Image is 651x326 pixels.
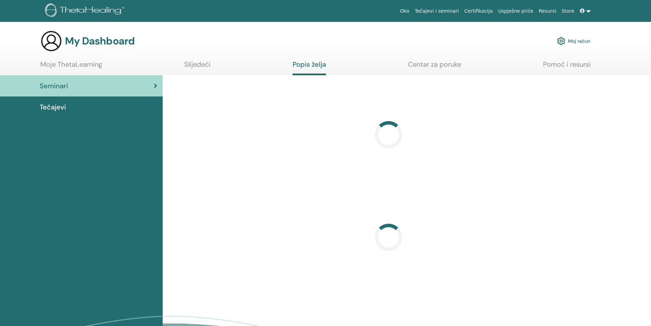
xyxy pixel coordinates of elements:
img: cog.svg [557,35,565,47]
span: Seminari [40,81,68,91]
a: Moje ThetaLearning [40,60,102,74]
a: Moj račun [557,34,590,49]
a: Slijedeći [184,60,211,74]
a: Certifikacija [462,5,496,17]
img: logo.png [45,3,127,19]
a: Resursi [536,5,559,17]
img: generic-user-icon.jpg [40,30,62,52]
a: Centar za poruke [408,60,461,74]
a: Pomoć i resursi [543,60,591,74]
a: Oko [397,5,412,17]
a: Tečajevi i seminari [412,5,462,17]
a: Popis želja [293,60,326,75]
a: Uspješne priče [496,5,536,17]
span: Tečajevi [40,102,66,112]
a: Store [559,5,577,17]
h3: My Dashboard [65,35,135,47]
